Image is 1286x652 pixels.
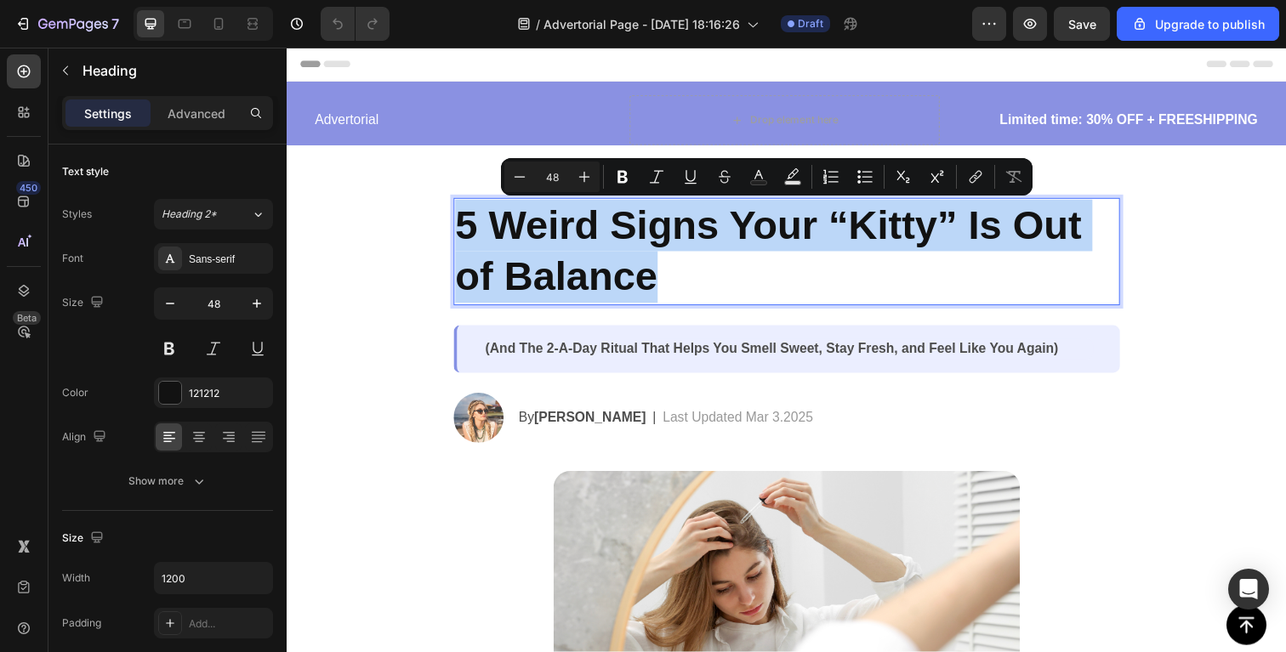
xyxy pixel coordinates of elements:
[62,164,109,179] div: Text style
[543,15,740,33] span: Advertorial Page - [DATE] 18:16:26
[170,353,221,404] img: gempages_556775667568476962-b099e000-21bb-4b65-bbf5-c5816819b75a.png
[474,67,564,81] div: Drop element here
[384,368,538,388] p: Last Updated Mar 3.2025
[62,527,107,550] div: Size
[536,15,540,33] span: /
[1054,7,1110,41] button: Save
[168,105,225,122] p: Advanced
[62,385,88,400] div: Color
[1117,7,1279,41] button: Upgrade to publish
[84,105,132,122] p: Settings
[501,158,1033,196] div: Editor contextual toolbar
[111,14,119,34] p: 7
[172,156,849,262] p: 5 Weird Signs Your “Kitty” Is Out of Balance
[16,181,41,195] div: 450
[62,426,110,449] div: Align
[62,292,107,315] div: Size
[675,64,992,84] p: Limited time: 30% OFF + FREESHIPPING
[189,386,269,401] div: 121212
[1068,17,1096,31] span: Save
[154,199,273,230] button: Heading 2*
[170,154,851,264] h2: Rich Text Editor. Editing area: main
[83,60,266,81] p: Heading
[1228,569,1269,609] div: Open Intercom Messenger
[62,207,92,222] div: Styles
[7,7,127,41] button: 7
[321,7,390,41] div: Undo/Redo
[798,16,823,31] span: Draft
[202,299,822,317] p: (And The 2-A-Day Ritual That Helps You Smell Sweet, Stay Fresh, and Feel Like You Again)
[287,48,1286,652] iframe: Design area
[155,563,272,593] input: Auto
[189,252,269,267] div: Sans-serif
[373,368,377,388] p: |
[62,251,83,266] div: Font
[162,207,217,222] span: Heading 2*
[1131,15,1265,33] div: Upgrade to publish
[62,615,101,631] div: Padding
[62,570,90,586] div: Width
[253,371,367,385] strong: [PERSON_NAME]
[236,368,367,388] p: By
[189,616,269,632] div: Add...
[13,311,41,325] div: Beta
[62,466,273,496] button: Show more
[128,473,208,490] div: Show more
